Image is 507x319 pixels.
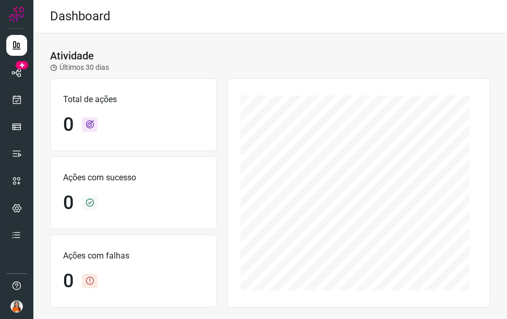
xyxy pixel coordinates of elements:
img: ecb002cb62b14eb964603f7173dd7734.jpeg [10,300,23,313]
h2: Dashboard [50,9,111,24]
p: Ações com falhas [63,250,204,262]
h1: 0 [63,270,74,292]
p: Ações com sucesso [63,171,204,184]
img: Logo [9,6,25,22]
p: Últimos 30 dias [50,62,109,73]
h1: 0 [63,192,74,214]
h1: 0 [63,114,74,136]
p: Total de ações [63,93,204,106]
h3: Atividade [50,50,94,62]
